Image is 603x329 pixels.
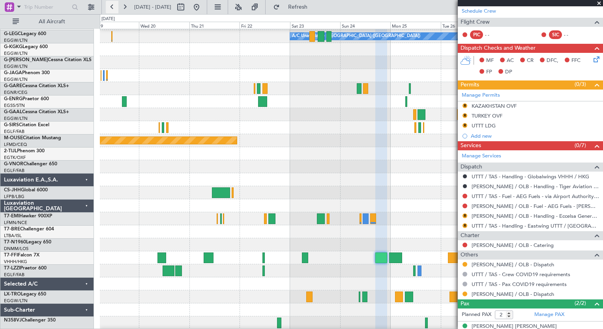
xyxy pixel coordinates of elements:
span: G-JAGA [4,71,22,75]
a: EGGW/LTN [4,116,28,122]
a: VHHH/HKG [4,259,27,265]
a: [PERSON_NAME] / OLB - Handling - Eccelsa General Aviation [PERSON_NAME] / OLB [472,213,599,219]
div: Mon 25 [390,22,440,29]
span: Refresh [281,4,315,10]
a: LX-TROLegacy 650 [4,292,46,297]
span: Pax [461,299,469,308]
span: G-LEGC [4,32,21,36]
span: 2-TIJL [4,149,17,153]
a: T7-BREChallenger 604 [4,227,54,232]
button: R [463,213,467,218]
span: All Aircraft [21,19,83,24]
div: Wed 20 [139,22,189,29]
a: EGSS/STN [4,103,25,108]
a: [PERSON_NAME] / OLB - Handling - Tiger Aviation Svcs HECA / CAI [472,183,599,190]
span: T7-BRE [4,227,20,232]
span: Dispatch Checks and Weather [461,44,536,53]
a: UTTT / TAS - Fuel - AEG Fuels - via Airport Authority - [GEOGRAPHIC_DATA] / [GEOGRAPHIC_DATA] [472,193,599,200]
a: EGLF/FAB [4,129,24,135]
div: - - [485,31,503,38]
div: TURKEY OVF [472,112,502,119]
span: Permits [461,80,479,90]
button: R [463,113,467,118]
a: Manage PAX [534,311,564,319]
a: G-[PERSON_NAME]Cessna Citation XLS [4,58,92,62]
a: G-KGKGLegacy 600 [4,45,48,49]
a: LFMD/CEQ [4,142,27,148]
span: Others [461,250,478,260]
input: Trip Number [24,1,69,13]
a: Schedule Crew [462,7,496,15]
span: [DATE] - [DATE] [134,4,171,11]
span: G-KGKG [4,45,22,49]
a: Manage Services [462,152,501,160]
a: EGGW/LTN [4,298,28,304]
span: G-SIRS [4,123,19,127]
a: Manage Permits [462,92,500,99]
a: LTBA/ISL [4,233,22,239]
a: UTTT / TAS - Handling - Eastwing UTTT / [GEOGRAPHIC_DATA] [472,222,599,229]
button: R [463,103,467,108]
button: R [463,223,467,228]
a: EGTK/OXF [4,155,26,161]
div: PIC [470,30,483,39]
span: LX-TRO [4,292,21,297]
div: KAZAKHSTAN OVF [472,103,517,109]
a: UTTT / TAS - Handling - Globalwings VHHH / HKG [472,173,589,180]
a: T7-N1960Legacy 650 [4,240,51,245]
span: FP [486,68,492,76]
span: Dispatch [461,163,482,172]
span: Charter [461,231,479,240]
button: Refresh [270,1,317,13]
span: T7-FFI [4,253,18,258]
span: (0/7) [575,141,586,150]
div: Tue 19 [89,22,139,29]
div: Tue 26 [441,22,491,29]
a: EGLF/FAB [4,272,24,278]
div: Sat 23 [290,22,340,29]
span: T7-LZZI [4,266,20,271]
span: Flight Crew [461,18,490,27]
a: EGGW/LTN [4,64,28,69]
div: A/C Unavailable [GEOGRAPHIC_DATA] ([GEOGRAPHIC_DATA]) [292,30,420,42]
span: M-OUSE [4,136,23,140]
span: G-VNOR [4,162,23,166]
div: SIC [549,30,562,39]
span: G-GAAL [4,110,22,114]
span: DFC, [547,57,558,65]
div: - - [564,31,582,38]
div: Add new [471,133,599,139]
span: FFC [571,57,581,65]
button: All Aircraft [9,15,86,28]
div: UTTT LDG [472,122,496,129]
a: G-GARECessna Citation XLS+ [4,84,69,88]
div: [DATE] [101,16,115,22]
a: EGGW/LTN [4,77,28,82]
a: LFMN/NCE [4,220,27,226]
label: Planned PAX [462,311,491,319]
a: T7-LZZIPraetor 600 [4,266,47,271]
span: (2/2) [575,299,586,307]
span: MF [486,57,494,65]
a: UTTT / TAS - Crew COVID19 requirements [472,271,570,278]
div: Sun 24 [340,22,390,29]
a: G-LEGCLegacy 600 [4,32,46,36]
a: DNMM/LOS [4,246,28,252]
a: T7-FFIFalcon 7X [4,253,39,258]
a: [PERSON_NAME] / OLB - Dispatch [472,291,554,297]
span: N358VJ [4,318,22,323]
a: LFPB/LBG [4,194,24,200]
a: [PERSON_NAME] / OLB - Catering [472,242,554,249]
span: CS-JHH [4,188,21,193]
a: G-JAGAPhenom 300 [4,71,50,75]
a: CS-JHHGlobal 6000 [4,188,48,193]
a: T7-EMIHawker 900XP [4,214,52,219]
a: M-OUSECitation Mustang [4,136,61,140]
div: Fri 22 [240,22,290,29]
span: G-ENRG [4,97,22,101]
a: 2-TIJLPhenom 300 [4,149,45,153]
a: EGLF/FAB [4,168,24,174]
div: Thu 21 [189,22,240,29]
span: CR [527,57,534,65]
a: UTTT / TAS - Pax COVID19 requirements [472,281,567,288]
